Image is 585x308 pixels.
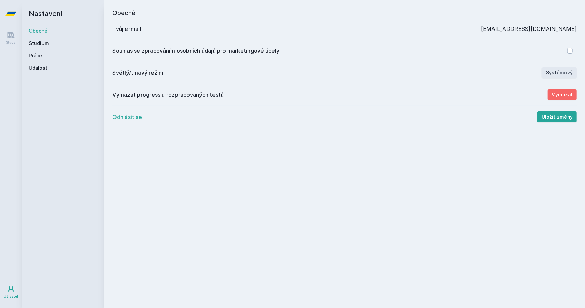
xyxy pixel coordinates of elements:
[542,67,577,78] button: Systémový
[112,91,548,99] div: Vymazat progress u rozpracovaných testů
[29,64,97,71] a: Události
[1,27,21,48] a: Study
[112,25,481,33] div: Tvůj e‑mail:
[112,113,142,121] button: Odhlásit se
[112,69,542,77] div: Světlý/tmavý režim
[1,282,21,303] a: Uživatel
[29,40,97,47] a: Studium
[112,47,567,55] div: Souhlas se zpracováním osobních údajů pro marketingové účely
[537,111,577,122] button: Uložit změny
[112,8,577,18] h1: Obecné
[548,89,577,100] button: Vymazat
[481,25,577,33] div: [EMAIL_ADDRESS][DOMAIN_NAME]
[29,52,97,59] a: Práce
[6,40,16,45] div: Study
[29,27,97,34] a: Obecné
[4,294,18,299] div: Uživatel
